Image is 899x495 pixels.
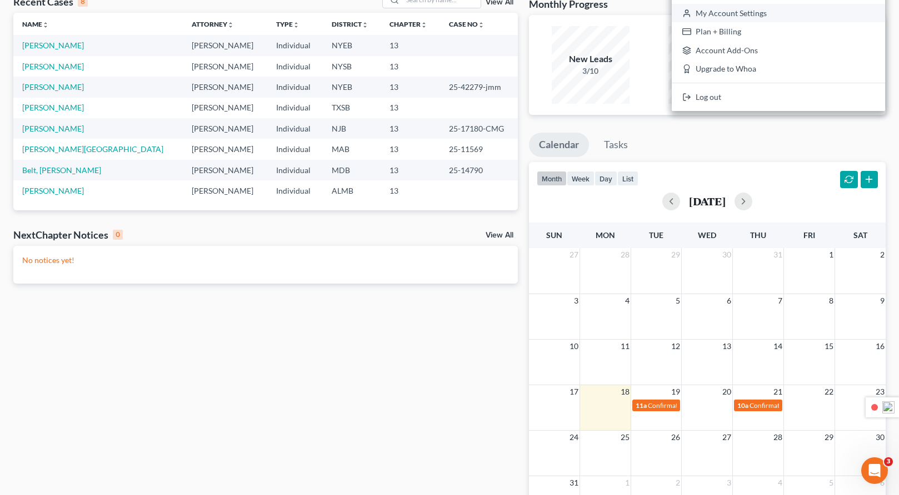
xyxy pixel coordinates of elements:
[381,180,440,201] td: 13
[381,160,440,180] td: 13
[537,171,567,186] button: month
[440,160,518,180] td: 25-14790
[267,77,323,97] td: Individual
[750,401,867,410] span: Confirmation Date for [PERSON_NAME]
[617,171,638,186] button: list
[323,56,381,77] td: NYSB
[267,118,323,139] td: Individual
[183,180,267,201] td: [PERSON_NAME]
[726,476,732,489] span: 3
[777,476,783,489] span: 4
[552,65,630,77] div: 3/10
[267,98,323,118] td: Individual
[675,294,681,307] span: 5
[567,171,595,186] button: week
[192,20,234,28] a: Attorneyunfold_more
[22,82,84,92] a: [PERSON_NAME]
[803,230,815,240] span: Fri
[381,77,440,97] td: 13
[649,230,663,240] span: Tue
[875,385,886,398] span: 23
[620,340,631,353] span: 11
[42,22,49,28] i: unfold_more
[750,230,766,240] span: Thu
[267,180,323,201] td: Individual
[636,401,647,410] span: 11a
[675,476,681,489] span: 2
[624,476,631,489] span: 1
[689,195,726,207] h2: [DATE]
[670,248,681,261] span: 29
[183,139,267,159] td: [PERSON_NAME]
[546,230,562,240] span: Sun
[381,56,440,77] td: 13
[13,228,123,241] div: NextChapter Notices
[421,22,427,28] i: unfold_more
[362,22,368,28] i: unfold_more
[620,248,631,261] span: 28
[323,160,381,180] td: MDB
[440,139,518,159] td: 25-11569
[670,385,681,398] span: 19
[879,294,886,307] span: 9
[323,35,381,55] td: NYEB
[698,230,716,240] span: Wed
[670,431,681,444] span: 26
[267,160,323,180] td: Individual
[323,180,381,201] td: ALMB
[22,186,84,195] a: [PERSON_NAME]
[183,56,267,77] td: [PERSON_NAME]
[828,294,835,307] span: 8
[183,160,267,180] td: [PERSON_NAME]
[721,385,732,398] span: 20
[183,35,267,55] td: [PERSON_NAME]
[648,401,780,410] span: Confirmation Date for Belt, [PERSON_NAME]
[823,431,835,444] span: 29
[668,65,746,77] div: 0/1
[568,340,580,353] span: 10
[620,385,631,398] span: 18
[573,294,580,307] span: 3
[449,20,485,28] a: Case Nounfold_more
[737,401,748,410] span: 10a
[875,340,886,353] span: 16
[323,139,381,159] td: MAB
[670,340,681,353] span: 12
[22,62,84,71] a: [PERSON_NAME]
[22,255,509,266] p: No notices yet!
[440,77,518,97] td: 25-42279-jmm
[389,20,427,28] a: Chapterunfold_more
[772,431,783,444] span: 28
[22,124,84,133] a: [PERSON_NAME]
[381,35,440,55] td: 13
[227,22,234,28] i: unfold_more
[552,53,630,65] div: New Leads
[668,53,746,65] div: New Clients
[323,77,381,97] td: NYEB
[879,248,886,261] span: 2
[672,88,885,107] a: Log out
[568,431,580,444] span: 24
[861,457,888,484] iframe: Intercom live chat
[267,139,323,159] td: Individual
[672,41,885,60] a: Account Add-Ons
[22,41,84,50] a: [PERSON_NAME]
[777,294,783,307] span: 7
[726,294,732,307] span: 6
[672,4,885,23] a: My Account Settings
[772,385,783,398] span: 21
[875,431,886,444] span: 30
[828,248,835,261] span: 1
[276,20,299,28] a: Typeunfold_more
[772,248,783,261] span: 31
[721,431,732,444] span: 27
[624,294,631,307] span: 4
[332,20,368,28] a: Districtunfold_more
[568,476,580,489] span: 31
[823,340,835,353] span: 15
[381,98,440,118] td: 13
[721,248,732,261] span: 30
[486,231,513,239] a: View All
[381,139,440,159] td: 13
[884,457,893,466] span: 3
